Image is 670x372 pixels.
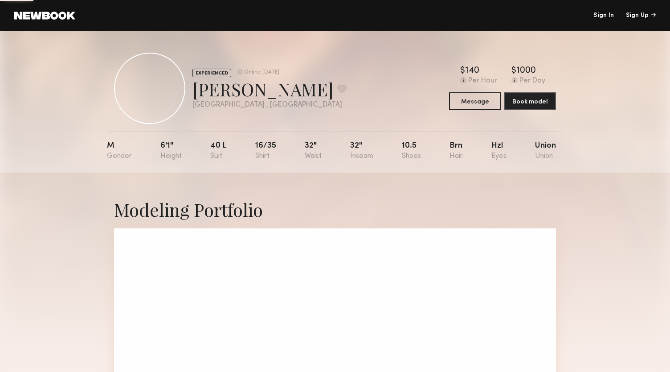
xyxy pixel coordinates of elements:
[255,142,276,160] div: 16/35
[114,198,556,221] div: Modeling Portfolio
[460,66,465,75] div: $
[192,77,347,101] div: [PERSON_NAME]
[535,142,556,160] div: Union
[305,142,322,160] div: 32"
[449,92,501,110] button: Message
[192,101,347,109] div: [GEOGRAPHIC_DATA] , [GEOGRAPHIC_DATA]
[516,66,536,75] div: 1000
[626,12,656,19] div: Sign Up
[465,66,479,75] div: 140
[519,77,545,85] div: Per Day
[160,142,182,160] div: 6'1"
[210,142,227,160] div: 40 l
[107,142,132,160] div: M
[504,92,556,110] button: Book model
[244,70,279,75] div: Online [DATE]
[511,66,516,75] div: $
[593,12,614,19] a: Sign In
[402,142,421,160] div: 10.5
[449,142,463,160] div: Brn
[468,77,497,85] div: Per Hour
[491,142,507,160] div: Hzl
[350,142,373,160] div: 32"
[192,69,231,77] div: EXPERIENCED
